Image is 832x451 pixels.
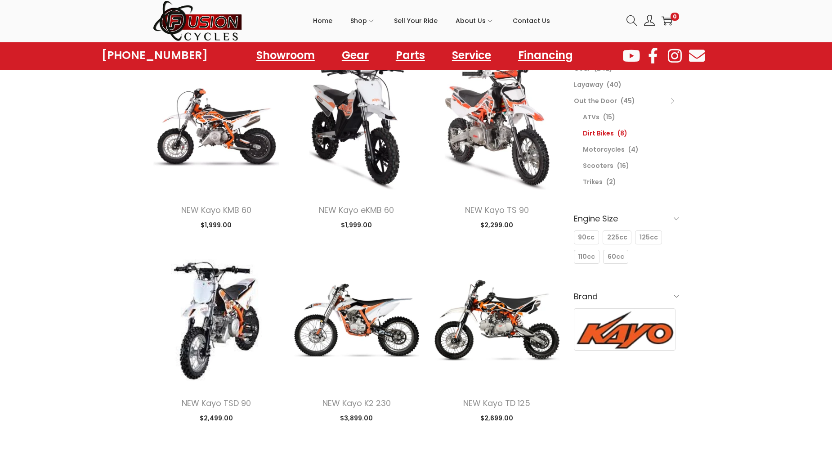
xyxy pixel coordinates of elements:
a: Home [313,0,332,41]
span: Contact Us [513,9,550,32]
a: Trikes [583,177,603,186]
span: $ [341,221,345,230]
span: (8) [617,129,627,138]
a: NEW Kayo eKMB 60 [319,204,394,216]
a: ATVs [583,113,599,122]
a: Dirt Bikes [583,129,614,138]
span: 225cc [607,233,627,242]
span: 2,499.00 [200,414,233,423]
span: (40) [607,80,622,89]
a: Out the Door [574,96,617,105]
a: Service [443,45,500,66]
span: $ [200,414,204,423]
a: NEW Kayo TD 125 [463,397,530,409]
a: 0 [662,15,672,26]
span: (4) [628,145,639,154]
a: Gear [333,45,378,66]
span: 125cc [640,233,658,242]
a: Motorcycles [583,145,625,154]
span: $ [480,221,484,230]
span: 90cc [578,233,595,242]
a: Layaway [574,80,603,89]
a: [PHONE_NUMBER] [102,49,208,62]
span: 60cc [608,252,624,262]
h6: Brand [574,286,679,307]
h6: Engine Size [574,208,679,229]
span: (2) [606,177,616,186]
a: Financing [509,45,582,66]
span: Sell Your Ride [394,9,438,32]
span: $ [480,414,484,423]
img: Kayo [574,309,675,350]
span: (16) [617,161,629,170]
span: 3,899.00 [340,414,373,423]
span: 1,999.00 [201,221,232,230]
a: Shop [350,0,376,41]
a: Showroom [247,45,324,66]
span: 110cc [578,252,595,262]
a: Sell Your Ride [394,0,438,41]
a: Scooters [583,161,613,170]
img: Product image [434,257,560,383]
nav: Primary navigation [243,0,620,41]
nav: Menu [247,45,582,66]
span: $ [340,414,344,423]
a: About Us [456,0,495,41]
a: Parts [387,45,434,66]
a: NEW Kayo TS 90 [465,204,529,216]
a: NEW Kayo K2 230 [322,397,391,409]
span: (15) [603,113,615,122]
span: About Us [456,9,486,32]
span: Shop [350,9,367,32]
span: $ [201,221,205,230]
span: Home [313,9,332,32]
a: NEW Kayo KMB 60 [181,204,251,216]
a: Contact Us [513,0,550,41]
a: NEW Kayo TSD 90 [182,397,251,409]
span: 2,699.00 [480,414,513,423]
span: 1,999.00 [341,221,372,230]
span: (45) [621,96,635,105]
span: 2,299.00 [480,221,513,230]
